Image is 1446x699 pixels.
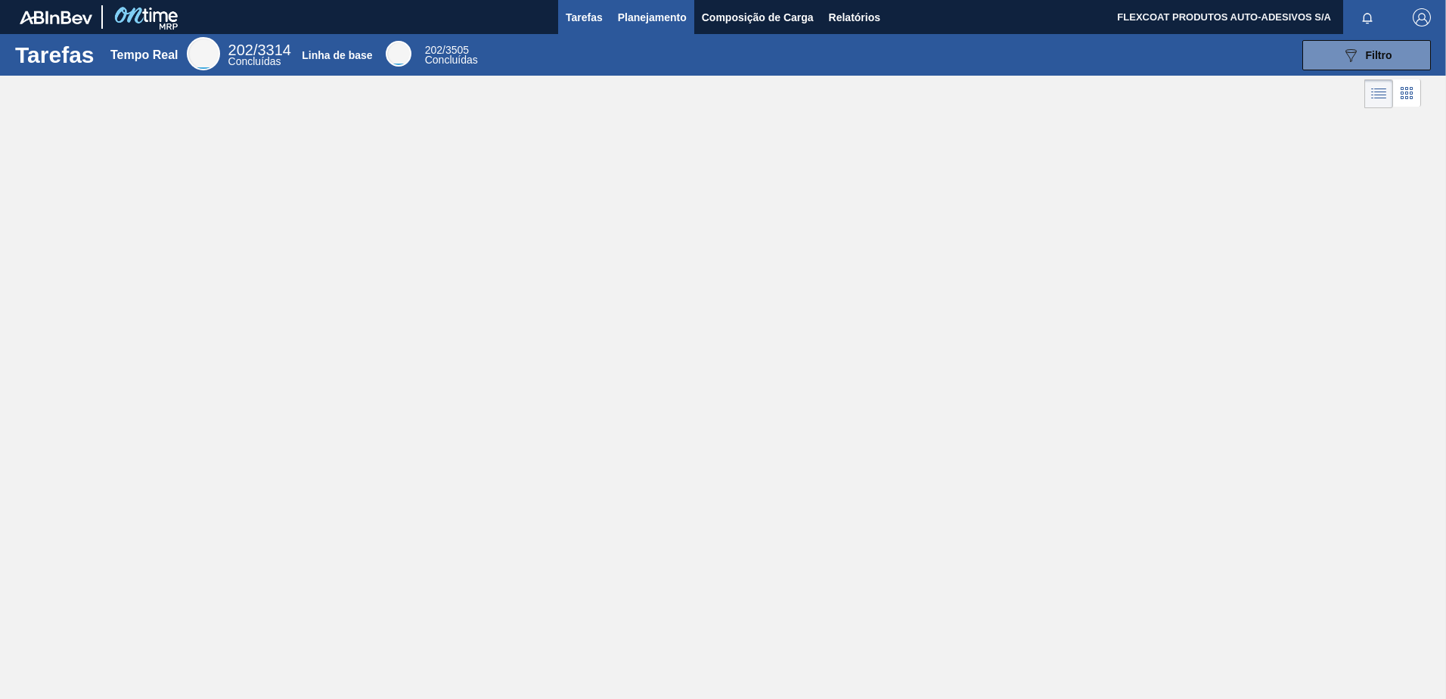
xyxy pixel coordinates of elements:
[110,48,178,62] div: Tempo Real
[228,55,281,67] span: Concluídas
[618,8,687,26] span: Planejamento
[15,46,95,64] h1: Tarefas
[1302,40,1431,70] button: Filtro
[228,42,291,58] span: /
[702,8,814,26] span: Composição de Carga
[425,45,478,65] div: Base Line
[257,42,291,58] font: 3314
[187,37,220,70] div: Real Time
[1366,49,1392,61] span: Filtro
[302,49,372,61] div: Linha de base
[425,44,469,56] span: /
[445,44,469,56] font: 3505
[1364,79,1393,108] div: Visão em Lista
[386,41,411,67] div: Base Line
[829,8,880,26] span: Relatórios
[228,42,253,58] span: 202
[20,11,92,24] img: TNhmsLtSVTkK8tSr43FrP2fwEKptu5GPRR3wAAAABJRU5ErkJggg==
[1413,8,1431,26] img: Logout
[425,44,442,56] span: 202
[1393,79,1421,108] div: Visão em Cards
[566,8,603,26] span: Tarefas
[1343,7,1392,28] button: Notificações
[425,54,478,66] span: Concluídas
[228,44,291,67] div: Real Time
